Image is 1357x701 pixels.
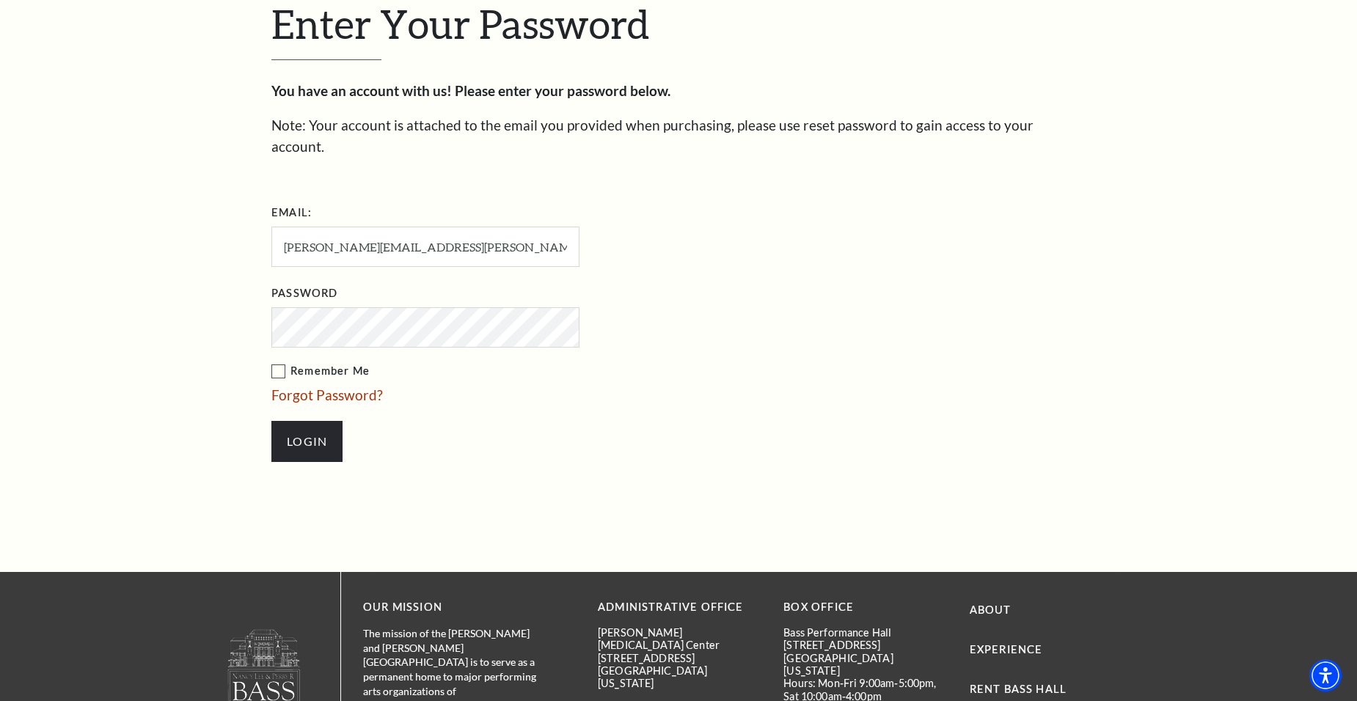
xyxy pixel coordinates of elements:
[271,285,337,303] label: Password
[783,598,947,617] p: BOX OFFICE
[271,204,312,222] label: Email:
[271,82,452,99] strong: You have an account with us!
[598,652,761,664] p: [STREET_ADDRESS]
[598,626,761,652] p: [PERSON_NAME][MEDICAL_DATA] Center
[970,683,1067,695] a: Rent Bass Hall
[783,652,947,678] p: [GEOGRAPHIC_DATA][US_STATE]
[271,227,579,267] input: Required
[271,386,383,403] a: Forgot Password?
[598,664,761,690] p: [GEOGRAPHIC_DATA][US_STATE]
[363,598,546,617] p: OUR MISSION
[970,643,1043,656] a: Experience
[970,603,1012,616] a: About
[783,626,947,639] p: Bass Performance Hall
[271,421,343,462] input: Submit button
[1309,659,1342,691] div: Accessibility Menu
[598,598,761,617] p: Administrative Office
[271,115,1086,157] p: Note: Your account is attached to the email you provided when purchasing, please use reset passwo...
[271,362,726,381] label: Remember Me
[455,82,670,99] strong: Please enter your password below.
[783,639,947,651] p: [STREET_ADDRESS]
